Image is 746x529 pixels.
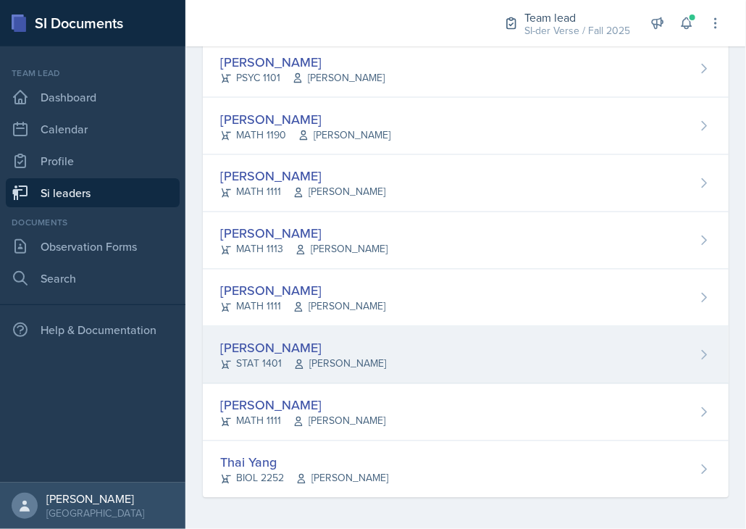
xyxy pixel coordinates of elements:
span: [PERSON_NAME] [292,70,385,86]
div: [PERSON_NAME] [220,167,385,186]
div: Thai Yang [220,453,388,472]
div: [PERSON_NAME] [220,281,385,301]
a: Calendar [6,114,180,143]
div: [PERSON_NAME] [220,109,390,129]
a: [PERSON_NAME] PSYC 1101[PERSON_NAME] [203,41,729,98]
div: [PERSON_NAME] [220,396,385,415]
div: Team lead [6,67,180,80]
a: [PERSON_NAME] MATH 1190[PERSON_NAME] [203,98,729,155]
div: BIOL 2252 [220,471,388,486]
div: Team lead [524,9,630,26]
div: MATH 1111 [220,414,385,429]
a: [PERSON_NAME] MATH 1111[PERSON_NAME] [203,270,729,327]
div: [PERSON_NAME] [220,52,385,72]
div: STAT 1401 [220,357,386,372]
div: PSYC 1101 [220,70,385,86]
span: [PERSON_NAME] [293,414,385,429]
div: MATH 1190 [220,128,390,143]
span: [PERSON_NAME] [298,128,390,143]
div: [PERSON_NAME] [220,338,386,358]
span: [PERSON_NAME] [293,299,385,315]
div: [PERSON_NAME] [46,491,144,506]
a: Thai Yang BIOL 2252[PERSON_NAME] [203,441,729,498]
div: Documents [6,216,180,229]
div: MATH 1111 [220,185,385,200]
div: [GEOGRAPHIC_DATA] [46,506,144,520]
div: SI-der Verse / Fall 2025 [524,23,630,38]
a: [PERSON_NAME] MATH 1111[PERSON_NAME] [203,155,729,212]
a: Si leaders [6,178,180,207]
div: MATH 1111 [220,299,385,315]
a: Dashboard [6,83,180,112]
a: Observation Forms [6,232,180,261]
span: [PERSON_NAME] [293,185,385,200]
a: [PERSON_NAME] STAT 1401[PERSON_NAME] [203,327,729,384]
a: [PERSON_NAME] MATH 1111[PERSON_NAME] [203,384,729,441]
span: [PERSON_NAME] [296,471,388,486]
div: [PERSON_NAME] [220,224,387,243]
div: MATH 1113 [220,242,387,257]
a: [PERSON_NAME] MATH 1113[PERSON_NAME] [203,212,729,270]
span: [PERSON_NAME] [295,242,387,257]
span: [PERSON_NAME] [293,357,386,372]
a: Profile [6,146,180,175]
div: Help & Documentation [6,315,180,344]
a: Search [6,264,180,293]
